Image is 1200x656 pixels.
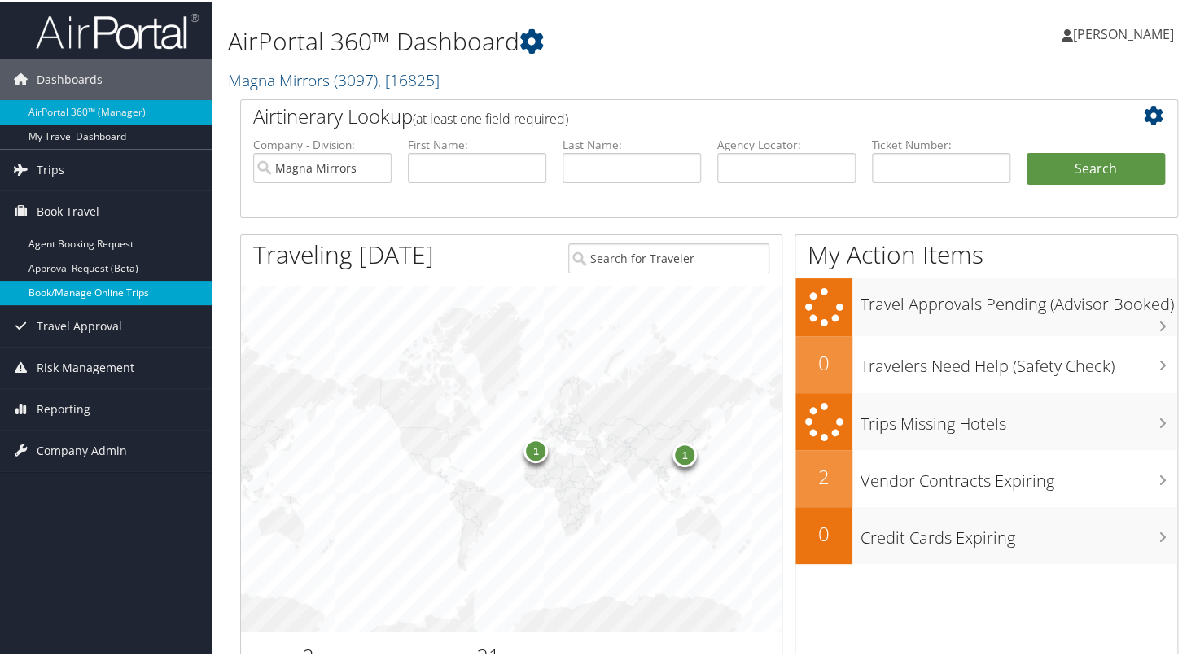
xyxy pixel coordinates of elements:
span: , [ 16825 ] [378,68,440,90]
h3: Travel Approvals Pending (Advisor Booked) [861,283,1177,314]
h2: 0 [795,518,852,546]
h3: Vendor Contracts Expiring [861,460,1177,491]
a: 2Vendor Contracts Expiring [795,448,1177,505]
button: Search [1027,151,1165,184]
label: Last Name: [563,135,701,151]
h3: Credit Cards Expiring [861,517,1177,548]
h2: Airtinerary Lookup [253,101,1087,129]
a: [PERSON_NAME] [1062,8,1190,57]
div: 1 [672,441,697,466]
input: Search for Traveler [568,242,769,272]
label: Ticket Number: [872,135,1010,151]
h3: Trips Missing Hotels [861,403,1177,434]
label: Agency Locator: [717,135,856,151]
a: 0Travelers Need Help (Safety Check) [795,335,1177,391]
span: Dashboards [37,58,103,98]
a: 0Credit Cards Expiring [795,505,1177,562]
span: ( 3097 ) [334,68,378,90]
img: airportal-logo.png [36,11,199,49]
span: (at least one field required) [413,108,568,126]
label: Company - Division: [253,135,392,151]
h1: Traveling [DATE] [253,236,434,270]
label: First Name: [408,135,546,151]
a: Trips Missing Hotels [795,391,1177,449]
span: Book Travel [37,190,99,230]
span: Reporting [37,387,90,428]
a: Travel Approvals Pending (Advisor Booked) [795,277,1177,335]
span: Trips [37,148,64,189]
span: Risk Management [37,346,134,387]
span: [PERSON_NAME] [1073,24,1174,42]
div: 1 [523,437,548,461]
span: Travel Approval [37,304,122,345]
h1: AirPortal 360™ Dashboard [228,23,869,57]
span: Company Admin [37,429,127,470]
h2: 2 [795,461,852,489]
a: Magna Mirrors [228,68,440,90]
h1: My Action Items [795,236,1177,270]
h2: 0 [795,348,852,375]
h3: Travelers Need Help (Safety Check) [861,345,1177,376]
